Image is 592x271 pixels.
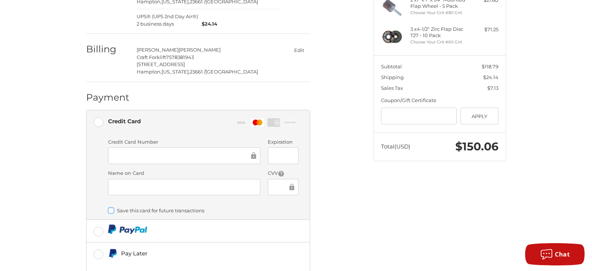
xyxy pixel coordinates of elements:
[410,10,467,16] li: Choose Your Grit #80 Grit
[162,69,190,75] span: [US_STATE],
[381,63,402,69] span: Subtotal
[410,39,467,45] li: Choose Your Grit #60 Grit
[461,108,499,124] button: Apply
[108,115,141,127] div: Credit Card
[273,151,293,160] iframe: Secure Credit Card Frame - Expiration Date
[381,143,410,150] span: Total (USD)
[108,138,260,146] label: Credit Card Number
[268,138,299,146] label: Expiration
[108,225,147,234] img: PayPal icon
[482,63,498,69] span: $118.79
[113,183,255,191] iframe: Secure Credit Card Frame - Cardholder Name
[108,170,260,177] label: Name on Card
[166,54,194,60] span: 7578381943
[86,92,130,103] h2: Payment
[273,183,288,191] iframe: Secure Credit Card Frame - CVV
[525,243,585,265] button: Chat
[289,45,310,55] button: Edit
[108,208,299,213] label: Save this card for future transactions
[137,54,166,60] span: Craft Forklift
[455,140,498,153] span: $150.06
[469,26,498,33] div: $71.25
[381,108,457,124] input: Gift Certificate or Coupon Code
[137,47,179,53] span: [PERSON_NAME]
[108,261,259,268] iframe: PayPal Message 1
[410,26,467,38] h4: 3 x 4-1/2" Zirc Flap Disc T27 - 10 Pack
[381,74,404,80] span: Shipping
[137,13,198,27] span: UPS® (UPS 2nd Day Air®)
[137,20,198,28] span: 2 business days
[86,43,130,55] h2: Billing
[483,74,498,80] span: $24.14
[381,85,403,91] span: Sales Tax
[108,249,117,258] img: Pay Later icon
[555,250,570,258] span: Chat
[268,170,299,177] label: CVV
[113,151,250,160] iframe: Secure Credit Card Frame - Credit Card Number
[381,97,498,104] div: Coupon/Gift Certificate
[137,61,185,67] span: [STREET_ADDRESS]
[198,20,217,28] span: $24.14
[205,69,258,75] span: [GEOGRAPHIC_DATA]
[487,85,498,91] span: $7.13
[137,69,162,75] span: Hampton,
[121,247,259,259] div: Pay Later
[179,47,221,53] span: [PERSON_NAME]
[190,69,205,75] span: 23661 /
